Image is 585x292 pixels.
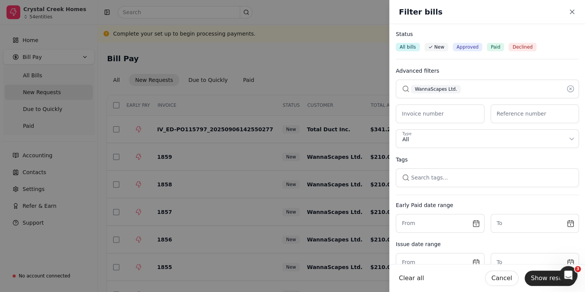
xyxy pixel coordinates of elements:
div: Tags [396,156,579,164]
button: To [491,253,579,272]
button: Show results [525,271,576,286]
div: Type [402,131,411,137]
button: Cancel [485,271,518,286]
span: Declined [512,44,533,51]
button: All bills [396,43,420,51]
span: Approved [457,44,479,51]
span: All bills [400,44,416,51]
label: Reference number [497,110,546,118]
div: Status [396,30,579,38]
iframe: Intercom live chat [559,266,577,284]
h2: Filter bills [399,6,442,18]
span: New [434,44,444,51]
span: 3 [575,266,581,272]
button: From [396,214,484,233]
div: Early Paid date range [396,201,579,209]
button: Paid [487,43,504,51]
label: To [497,258,502,266]
div: Issue date range [396,240,579,248]
label: Invoice number [402,110,444,118]
button: New [424,43,448,51]
div: Advanced filters [396,67,579,75]
label: To [497,219,502,227]
button: Clear all [399,271,424,286]
button: From [396,253,484,272]
span: Paid [491,44,500,51]
button: To [491,214,579,233]
label: From [402,219,415,227]
label: From [402,258,415,266]
button: Declined [509,43,536,51]
button: Approved [453,43,483,51]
